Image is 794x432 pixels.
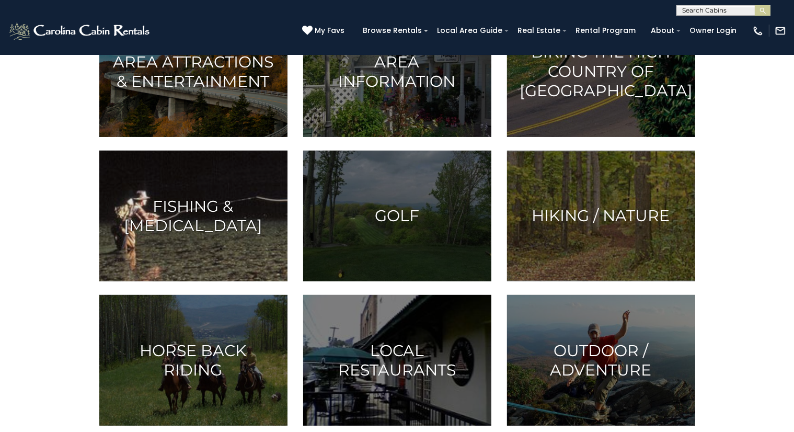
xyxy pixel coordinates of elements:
img: mail-regular-white.png [775,25,786,37]
a: Browse Rentals [358,22,427,39]
a: About [646,22,680,39]
h3: Biking the High Country of [GEOGRAPHIC_DATA] [520,43,682,101]
h3: Outdoor / Adventure [520,341,682,380]
h3: Golf [316,207,478,226]
h3: Local Restaurants [316,341,478,380]
a: Area Information [303,6,491,137]
img: White-1-2.png [8,20,153,41]
a: Fishing & [MEDICAL_DATA] [99,151,287,281]
a: Rental Program [570,22,641,39]
a: Biking the High Country of [GEOGRAPHIC_DATA] [507,6,695,137]
a: Owner Login [684,22,742,39]
a: Horse Back Riding [99,295,287,426]
a: My Favs [302,25,347,37]
a: Hiking / Nature [507,151,695,281]
h3: Fishing & [MEDICAL_DATA] [112,197,274,235]
span: My Favs [315,25,344,36]
h3: Area Attractions & Entertainment [112,52,274,91]
a: Local Restaurants [303,295,491,426]
a: Real Estate [512,22,566,39]
a: Area Attractions & Entertainment [99,6,287,137]
img: phone-regular-white.png [752,25,764,37]
h3: Horse Back Riding [112,341,274,380]
h3: Hiking / Nature [520,207,682,226]
a: Outdoor / Adventure [507,295,695,426]
a: Golf [303,151,491,281]
h3: Area Information [316,52,478,91]
a: Local Area Guide [432,22,508,39]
